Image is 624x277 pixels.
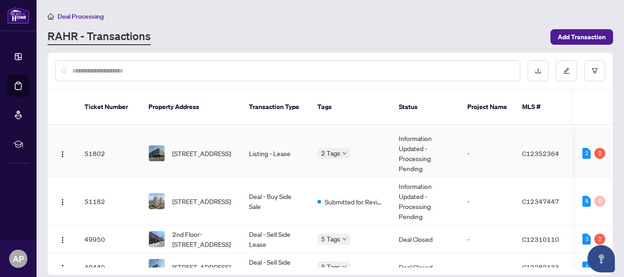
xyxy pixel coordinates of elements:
[515,89,570,125] th: MLS #
[242,89,310,125] th: Transaction Type
[460,225,515,253] td: -
[149,231,164,247] img: thumbnail-img
[342,237,347,241] span: down
[391,178,460,225] td: Information Updated - Processing Pending
[528,60,549,81] button: download
[242,225,310,253] td: Deal - Sell Side Lease
[55,260,70,274] button: Logo
[391,89,460,125] th: Status
[558,30,606,44] span: Add Transaction
[172,229,234,249] span: 2nd Floor-[STREET_ADDRESS]
[321,148,340,158] span: 2 Tags
[149,146,164,161] img: thumbnail-img
[172,262,231,272] span: [STREET_ADDRESS]
[522,197,559,205] span: C12347447
[77,178,141,225] td: 51182
[149,259,164,275] img: thumbnail-img
[321,261,340,272] span: 5 Tags
[77,89,141,125] th: Ticket Number
[594,196,605,207] div: 0
[149,193,164,209] img: thumbnail-img
[172,196,231,206] span: [STREET_ADDRESS]
[13,252,24,265] span: AP
[522,263,559,271] span: C12282133
[59,199,66,206] img: Logo
[592,68,598,74] span: filter
[58,12,104,21] span: Deal Processing
[141,89,242,125] th: Property Address
[582,196,591,207] div: 8
[310,89,391,125] th: Tags
[582,261,591,272] div: 1
[59,151,66,158] img: Logo
[48,29,151,45] a: RAHR - Transactions
[584,60,605,81] button: filter
[342,151,347,156] span: down
[460,130,515,178] td: -
[391,225,460,253] td: Deal Closed
[325,197,384,207] span: Submitted for Review
[242,130,310,178] td: Listing - Lease
[460,89,515,125] th: Project Name
[594,234,605,245] div: 2
[535,68,541,74] span: download
[321,234,340,244] span: 5 Tags
[55,194,70,209] button: Logo
[77,130,141,178] td: 51802
[556,60,577,81] button: edit
[582,234,591,245] div: 3
[460,178,515,225] td: -
[172,148,231,158] span: [STREET_ADDRESS]
[582,148,591,159] div: 2
[48,13,54,20] span: home
[242,178,310,225] td: Deal - Buy Side Sale
[391,130,460,178] td: Information Updated - Processing Pending
[563,68,570,74] span: edit
[342,265,347,269] span: down
[522,149,559,157] span: C12352364
[550,29,613,45] button: Add Transaction
[77,225,141,253] td: 49950
[594,148,605,159] div: 2
[522,235,559,243] span: C12310110
[55,146,70,161] button: Logo
[59,264,66,272] img: Logo
[59,236,66,244] img: Logo
[587,245,615,272] button: Open asap
[7,7,29,24] img: logo
[55,232,70,246] button: Logo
